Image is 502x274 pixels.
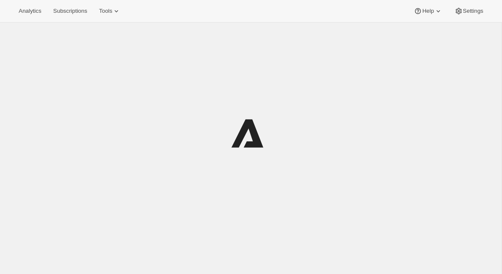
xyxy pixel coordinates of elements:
button: Analytics [14,5,46,17]
button: Settings [449,5,488,17]
span: Subscriptions [53,8,87,14]
span: Tools [99,8,112,14]
button: Tools [94,5,126,17]
span: Help [422,8,434,14]
button: Help [409,5,447,17]
button: Subscriptions [48,5,92,17]
span: Settings [463,8,483,14]
span: Analytics [19,8,41,14]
